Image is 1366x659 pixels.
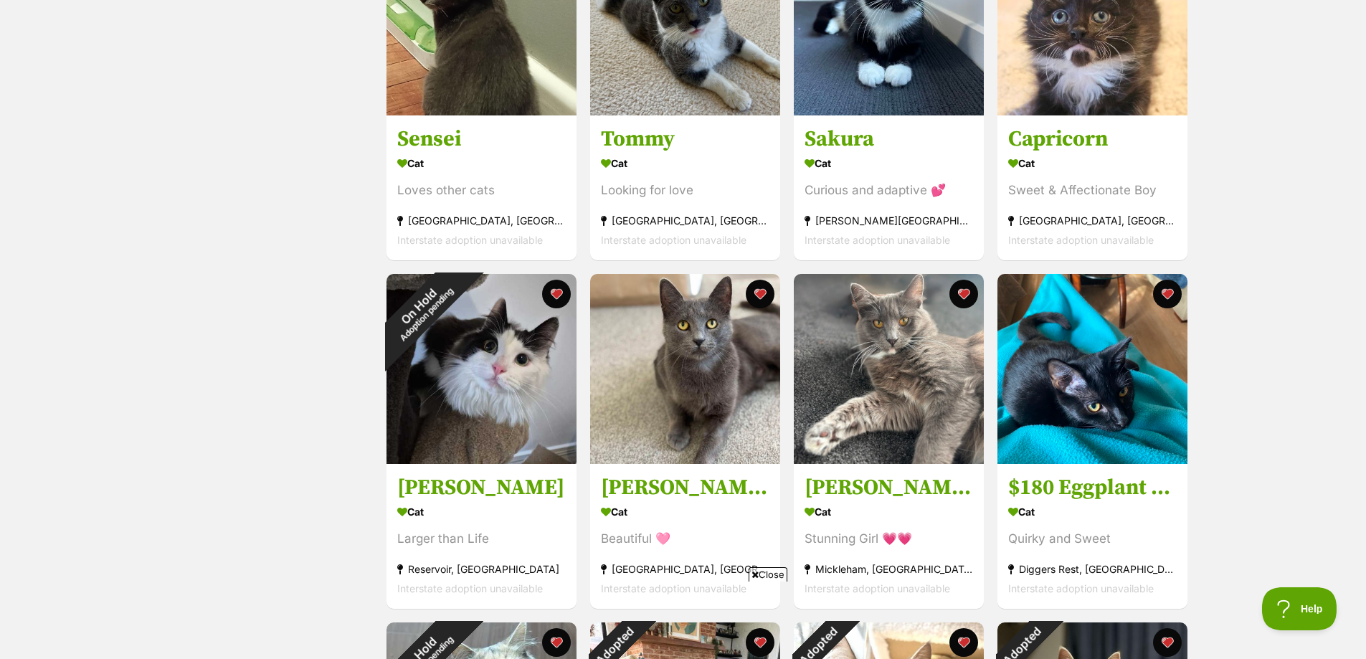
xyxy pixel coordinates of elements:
a: On HoldAdoption pending [386,452,577,467]
h3: $180 Eggplant (E) [1008,474,1177,501]
div: Reservoir, [GEOGRAPHIC_DATA] [397,559,566,579]
a: [PERSON_NAME] 🩷 Cat Beautiful 🩷 [GEOGRAPHIC_DATA], [GEOGRAPHIC_DATA] Interstate adoption unavaila... [590,463,780,609]
button: favourite [1153,628,1182,657]
iframe: Help Scout Beacon - Open [1262,587,1337,630]
div: [GEOGRAPHIC_DATA], [GEOGRAPHIC_DATA] [601,559,769,579]
div: Looking for love [601,181,769,200]
span: Adoption pending [398,285,455,343]
div: Cat [397,501,566,522]
span: Interstate adoption unavailable [1008,234,1154,246]
div: Diggers Rest, [GEOGRAPHIC_DATA] [1008,559,1177,579]
div: On Hold [359,247,485,372]
div: Stunning Girl 💗💗 [805,529,973,549]
button: favourite [1153,280,1182,308]
a: Sensei Cat Loves other cats [GEOGRAPHIC_DATA], [GEOGRAPHIC_DATA] Interstate adoption unavailable ... [386,115,577,260]
a: [PERSON_NAME] Cat Larger than Life Reservoir, [GEOGRAPHIC_DATA] Interstate adoption unavailable f... [386,463,577,609]
iframe: Advertisement [422,587,944,652]
div: [GEOGRAPHIC_DATA], [GEOGRAPHIC_DATA] [601,211,769,230]
div: Cat [601,501,769,522]
div: Larger than Life [397,529,566,549]
div: Cat [1008,501,1177,522]
span: Interstate adoption unavailable [397,234,543,246]
span: Interstate adoption unavailable [1008,582,1154,594]
h3: [PERSON_NAME] [397,474,566,501]
button: favourite [746,280,774,308]
div: Quirky and Sweet [1008,529,1177,549]
div: Beautiful 🩷 [601,529,769,549]
img: Collins [386,274,577,464]
button: favourite [949,280,978,308]
div: Cat [805,501,973,522]
h3: Sakura [805,125,973,153]
div: [PERSON_NAME][GEOGRAPHIC_DATA], [GEOGRAPHIC_DATA] [805,211,973,230]
div: [GEOGRAPHIC_DATA], [GEOGRAPHIC_DATA] [1008,211,1177,230]
a: $180 Eggplant (E) Cat Quirky and Sweet Diggers Rest, [GEOGRAPHIC_DATA] Interstate adoption unavai... [997,463,1187,609]
div: Cat [805,153,973,174]
span: Interstate adoption unavailable [601,234,746,246]
button: favourite [542,280,571,308]
span: Close [749,567,787,582]
a: Sakura Cat Curious and adaptive 💕 [PERSON_NAME][GEOGRAPHIC_DATA], [GEOGRAPHIC_DATA] Interstate ad... [794,115,984,260]
img: Hilda 🌷 [794,274,984,464]
span: Interstate adoption unavailable [805,234,950,246]
h3: Tommy [601,125,769,153]
h3: Sensei [397,125,566,153]
div: Sweet & Affectionate Boy [1008,181,1177,200]
img: $180 Eggplant (E) [997,274,1187,464]
h3: [PERSON_NAME] 🌷 [805,474,973,501]
button: favourite [949,628,978,657]
div: Cat [601,153,769,174]
a: Tommy Cat Looking for love [GEOGRAPHIC_DATA], [GEOGRAPHIC_DATA] Interstate adoption unavailable f... [590,115,780,260]
a: [PERSON_NAME] 🌷 Cat Stunning Girl 💗💗 Mickleham, [GEOGRAPHIC_DATA] Interstate adoption unavailable... [794,463,984,609]
div: [GEOGRAPHIC_DATA], [GEOGRAPHIC_DATA] [397,211,566,230]
span: Interstate adoption unavailable [397,582,543,594]
div: Curious and adaptive 💕 [805,181,973,200]
a: On Hold [997,104,1187,118]
div: Cat [397,153,566,174]
div: Mickleham, [GEOGRAPHIC_DATA] [805,559,973,579]
h3: Capricorn [1008,125,1177,153]
div: Cat [1008,153,1177,174]
span: Interstate adoption unavailable [805,582,950,594]
img: Sarabi 🩷 [590,274,780,464]
div: Loves other cats [397,181,566,200]
a: Capricorn Cat Sweet & Affectionate Boy [GEOGRAPHIC_DATA], [GEOGRAPHIC_DATA] Interstate adoption u... [997,115,1187,260]
h3: [PERSON_NAME] 🩷 [601,474,769,501]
